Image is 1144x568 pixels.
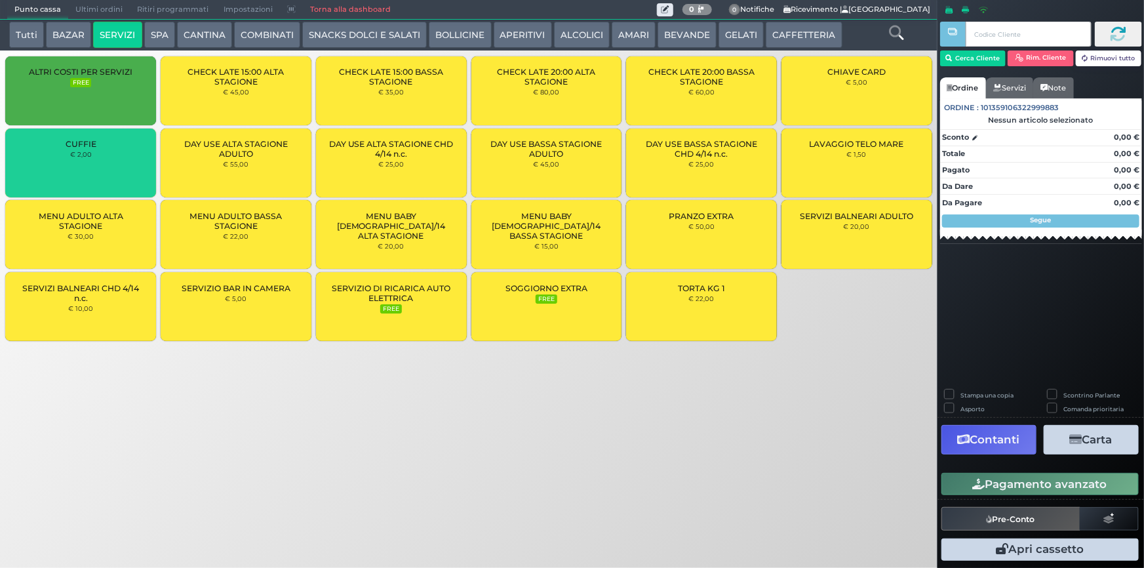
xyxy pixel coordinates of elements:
small: FREE [380,304,401,314]
span: SERVIZI BALNEARI CHD 4/14 n.c. [16,283,145,303]
small: € 50,00 [688,222,715,230]
small: € 22,00 [689,294,715,302]
span: MENU BABY [DEMOGRAPHIC_DATA]/14 BASSA STAGIONE [482,211,610,241]
small: € 45,00 [223,88,249,96]
small: € 5,00 [225,294,247,302]
button: APERITIVI [494,22,552,48]
strong: 0,00 € [1114,182,1139,191]
button: Carta [1044,425,1139,455]
a: Servizi [986,77,1033,98]
strong: Segue [1031,216,1052,224]
span: PRANZO EXTRA [669,211,734,221]
span: CUFFIE [66,139,96,149]
span: SERVIZIO DI RICARICA AUTO ELETTRICA [327,283,456,303]
button: Pre-Conto [941,507,1080,531]
span: CHECK LATE 15:00 ALTA STAGIONE [172,67,300,87]
strong: Totale [942,149,965,158]
span: CHIAVE CARD [827,67,886,77]
button: Contanti [941,425,1036,455]
span: Ritiri programmati [130,1,216,19]
span: DAY USE BASSA STAGIONE ADULTO [482,139,610,159]
small: FREE [70,78,91,87]
strong: 0,00 € [1114,165,1139,174]
a: Ordine [940,77,986,98]
span: Punto cassa [7,1,68,19]
strong: 0,00 € [1114,198,1139,207]
button: Cerca Cliente [940,51,1006,66]
span: MENU ADULTO ALTA STAGIONE [16,211,145,231]
span: 0 [729,4,741,16]
span: SERVIZI BALNEARI ADULTO [800,211,913,221]
strong: Da Pagare [942,198,982,207]
button: Pagamento avanzato [941,473,1139,495]
span: SOGGIORNO EXTRA [505,283,587,293]
span: CHECK LATE 20:00 BASSA STAGIONE [637,67,766,87]
button: CANTINA [177,22,232,48]
span: DAY USE ALTA STAGIONE CHD 4/14 n.c. [327,139,456,159]
small: € 15,00 [534,242,559,250]
small: € 35,00 [378,88,404,96]
span: LAVAGGIO TELO MARE [810,139,904,149]
button: Rim. Cliente [1008,51,1074,66]
button: CAFFETTERIA [766,22,842,48]
span: Ordine : [945,102,979,113]
small: € 5,00 [846,78,867,86]
strong: Pagato [942,165,970,174]
span: TORTA KG 1 [678,283,725,293]
button: BEVANDE [658,22,717,48]
label: Asporto [960,405,985,413]
small: € 30,00 [68,232,94,240]
b: 0 [689,5,694,14]
span: 101359106322999883 [981,102,1059,113]
span: SERVIZIO BAR IN CAMERA [182,283,290,293]
span: DAY USE ALTA STAGIONE ADULTO [172,139,300,159]
button: GELATI [719,22,764,48]
button: SERVIZI [93,22,142,48]
label: Stampa una copia [960,391,1014,399]
button: Apri cassetto [941,538,1139,561]
small: € 25,00 [689,160,715,168]
strong: Da Dare [942,182,973,191]
small: FREE [536,294,557,304]
span: CHECK LATE 15:00 BASSA STAGIONE [327,67,456,87]
span: ALTRI COSTI PER SERVIZI [29,67,132,77]
button: SNACKS DOLCI E SALATI [302,22,427,48]
strong: 0,00 € [1114,132,1139,142]
button: Tutti [9,22,44,48]
small: € 2,00 [70,150,92,158]
span: Ultimi ordini [68,1,130,19]
button: SPA [144,22,175,48]
small: € 55,00 [223,160,248,168]
small: € 10,00 [68,304,93,312]
span: MENU BABY [DEMOGRAPHIC_DATA]/14 ALTA STAGIONE [327,211,456,241]
a: Torna alla dashboard [303,1,398,19]
label: Comanda prioritaria [1064,405,1124,413]
small: € 60,00 [688,88,715,96]
a: Note [1033,77,1073,98]
button: ALCOLICI [554,22,610,48]
strong: 0,00 € [1114,149,1139,158]
small: € 22,00 [223,232,248,240]
span: Impostazioni [216,1,280,19]
span: DAY USE BASSA STAGIONE CHD 4/14 n.c. [637,139,766,159]
small: € 20,00 [844,222,870,230]
input: Codice Cliente [966,22,1091,47]
button: Rimuovi tutto [1076,51,1142,66]
small: € 25,00 [378,160,404,168]
small: € 20,00 [378,242,404,250]
small: € 80,00 [533,88,559,96]
small: € 45,00 [533,160,559,168]
button: COMBINATI [234,22,300,48]
button: AMARI [612,22,656,48]
label: Scontrino Parlante [1064,391,1120,399]
strong: Sconto [942,132,969,143]
small: € 1,50 [847,150,867,158]
div: Nessun articolo selezionato [940,115,1142,125]
button: BOLLICINE [429,22,491,48]
button: BAZAR [46,22,91,48]
span: CHECK LATE 20:00 ALTA STAGIONE [482,67,610,87]
span: MENU ADULTO BASSA STAGIONE [172,211,300,231]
